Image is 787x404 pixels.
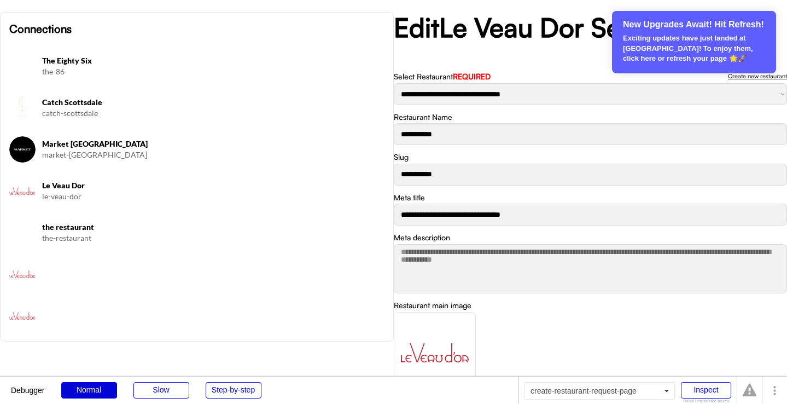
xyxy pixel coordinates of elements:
div: Show responsive boxes [681,399,731,403]
div: Restaurant main image [394,300,471,311]
h6: the restaurant [42,222,384,233]
div: market-[GEOGRAPHIC_DATA] [42,149,384,160]
img: Le%20Veau%20D%27Or%20Logo.png [9,178,36,204]
img: yH5BAEAAAAALAAAAAABAAEAAAIBRAA7 [9,220,36,246]
div: le-veau-dor [42,191,384,202]
img: 16682LVLogo.png [9,261,36,287]
div: Select Restaurant [394,71,491,82]
img: CATCH%20SCOTTSDALE_Logo%20Only.png [9,95,36,121]
img: Market%20Venice%20Logo.jpg [9,136,36,163]
div: Normal [61,382,117,399]
div: catch-scottsdale [42,108,384,119]
div: Debugger [11,377,45,394]
strong: Edit [394,11,439,44]
div: Slow [133,382,189,399]
h6: Market [GEOGRAPHIC_DATA] [42,138,384,149]
div: Restaurant Name [394,112,452,123]
div: Step-by-step [206,382,261,399]
div: the-86 [42,66,384,77]
div: Create new restaurant [728,73,787,79]
div: Meta description [394,232,450,243]
img: 16682LVLogo.png [9,303,36,329]
p: Exciting updates have just landed at [GEOGRAPHIC_DATA]! To enjoy them, click here or refresh your... [623,33,766,64]
h6: Connections [9,21,384,37]
div: Meta title [394,192,425,203]
img: Screenshot%202025-08-11%20at%2010.33.52%E2%80%AFAM.png [9,53,36,79]
h6: Le Veau Dor [42,180,384,191]
font: REQUIRED [453,72,491,81]
p: New Upgrades Await! Hit Refresh! [623,19,766,31]
div: Slug [394,152,409,163]
div: create-restaurant-request-page [524,382,675,400]
div: the-restaurant [42,233,384,244]
div: Inspect [681,382,731,399]
h6: Catch Scottsdale [42,97,384,108]
h6: The Eighty Six [42,55,384,66]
